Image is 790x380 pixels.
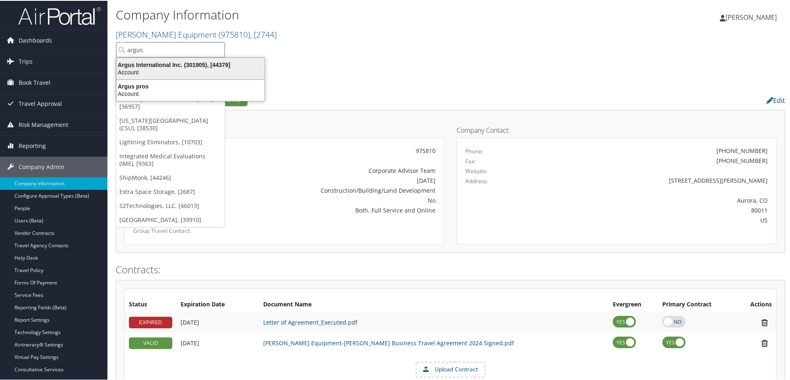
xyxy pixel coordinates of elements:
label: Group Travel Contact: [133,226,226,234]
div: EXPIRED [129,316,172,327]
a: [PERSON_NAME] [720,4,785,29]
div: [STREET_ADDRESS][PERSON_NAME] [544,175,768,184]
a: Edit [766,95,785,104]
span: Travel Approval [19,93,62,113]
h4: Account Details: [124,126,444,133]
th: Actions [736,296,776,311]
div: [PHONE_NUMBER] [716,155,768,164]
div: VALID [129,337,172,348]
div: [DATE] [238,175,435,184]
i: Remove Contract [757,338,772,347]
span: Book Travel [19,72,50,92]
div: 80011 [544,205,768,214]
a: Letter of Agreement_Executed.pdf [263,318,357,325]
label: Upload Contract [416,362,485,376]
span: Dashboards [19,29,52,50]
div: No [238,195,435,204]
span: Company Admin [19,156,64,177]
div: Argus pros [112,82,269,89]
h4: Company Contact: [457,126,776,133]
div: [PHONE_NUMBER] [716,146,768,154]
a: ShipMonk, [44246] [116,170,225,184]
span: [DATE] [181,338,199,346]
label: Fax: [465,156,476,165]
input: Search Accounts [116,41,225,57]
span: Trips [19,50,33,71]
th: Primary Contract [658,296,736,311]
h1: Company Information [116,5,562,23]
div: Account [112,68,269,75]
label: Phone: [465,146,483,155]
th: Evergreen [609,296,658,311]
div: Argus International Inc. (301905), [44379] [112,60,269,68]
div: 975810 [238,146,435,154]
div: Add/Edit Date [181,339,255,346]
img: airportal-logo.png [18,5,101,25]
span: Risk Management [19,114,68,134]
th: Expiration Date [176,296,259,311]
a: [PERSON_NAME] Equipment-[PERSON_NAME] Business Travel Agreement 2024 Signed.pdf [263,338,514,346]
a: [PERSON_NAME] Equipment [116,28,277,39]
a: [US_STATE][GEOGRAPHIC_DATA] (CSU), [38530] [116,113,225,134]
a: S2Technologies, LLC, [46013] [116,198,225,212]
span: , [ 2744 ] [250,28,277,39]
span: ( 975810 ) [219,28,250,39]
div: Aurora, CO [544,195,768,204]
div: Account [112,89,269,97]
a: Integrated Medical Evaluations (IME), [9363] [116,148,225,170]
th: Document Name [259,296,609,311]
th: Status [125,296,176,311]
a: Lightning Eliminators, [10703] [116,134,225,148]
label: Website: [465,166,488,174]
h2: Company Profile: [116,92,558,106]
span: Reporting [19,135,46,155]
i: Remove Contract [757,318,772,326]
div: Corporate Advisor Team [238,165,435,174]
div: Construction/Building/Land Development [238,185,435,194]
a: [GEOGRAPHIC_DATA], [39910] [116,212,225,226]
a: Extra Space Storage, [2687] [116,184,225,198]
div: Add/Edit Date [181,318,255,325]
div: US [544,215,768,224]
span: [DATE] [181,318,199,325]
span: [PERSON_NAME] [726,12,777,21]
div: Both, Full Service and Online [238,205,435,214]
h2: Contracts: [116,262,785,276]
label: Address: [465,176,488,184]
a: Minneapolis Public Schools (MPS), [36957] [116,91,225,113]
